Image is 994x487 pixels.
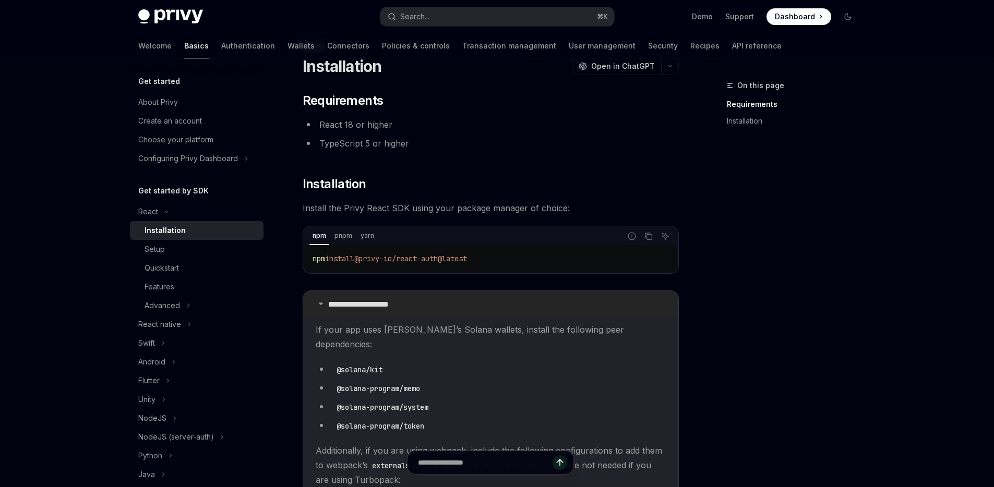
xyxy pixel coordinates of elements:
[303,57,382,76] h1: Installation
[648,33,678,58] a: Security
[316,322,666,351] span: If your app uses [PERSON_NAME]’s Solana wallets, install the following peer dependencies:
[767,8,831,25] a: Dashboard
[727,113,865,129] a: Installation
[138,115,202,127] div: Create an account
[737,79,784,92] span: On this page
[332,364,387,375] code: @solana/kit
[597,13,608,21] span: ⌘ K
[130,221,264,240] a: Installation
[462,33,556,58] a: Transaction management
[331,229,355,242] div: pnpm
[303,136,679,151] li: TypeScript 5 or higher
[130,371,264,390] button: Toggle Flutter section
[553,455,567,470] button: Send message
[130,202,264,221] button: Toggle React section
[642,229,655,243] button: Copy the contents from the code block
[138,133,213,146] div: Choose your platform
[382,33,450,58] a: Policies & controls
[591,61,655,71] span: Open in ChatGPT
[130,93,264,112] a: About Privy
[138,96,178,108] div: About Privy
[138,9,203,24] img: dark logo
[138,468,155,481] div: Java
[130,409,264,428] button: Toggle NodeJS section
[658,229,672,243] button: Ask AI
[138,33,172,58] a: Welcome
[303,176,366,192] span: Installation
[138,393,155,406] div: Unity
[130,428,264,446] button: Toggle NodeJS (server-auth) section
[727,96,865,113] a: Requirements
[332,420,428,432] code: @solana-program/token
[775,11,815,22] span: Dashboard
[303,201,679,215] span: Install the Privy React SDK using your package manager of choice:
[130,240,264,259] a: Setup
[145,243,165,255] div: Setup
[316,443,666,487] span: Additionally, if you are using webpack, include the following configurations to add them to webpa...
[221,33,275,58] a: Authentication
[327,33,369,58] a: Connectors
[130,149,264,168] button: Toggle Configuring Privy Dashboard section
[130,112,264,130] a: Create an account
[840,8,856,25] button: Toggle dark mode
[569,33,636,58] a: User management
[184,33,209,58] a: Basics
[380,7,614,26] button: Open search
[145,224,186,237] div: Installation
[138,412,166,424] div: NodeJS
[400,10,429,23] div: Search...
[288,33,315,58] a: Wallets
[692,11,713,22] a: Demo
[625,229,639,243] button: Report incorrect code
[138,152,238,165] div: Configuring Privy Dashboard
[130,334,264,352] button: Toggle Swift section
[138,356,165,368] div: Android
[145,262,179,274] div: Quickstart
[325,254,354,263] span: install
[138,431,214,443] div: NodeJS (server-auth)
[690,33,720,58] a: Recipes
[138,75,180,88] h5: Get started
[130,130,264,149] a: Choose your platform
[130,446,264,465] button: Toggle Python section
[130,296,264,315] button: Toggle Advanced section
[130,315,264,334] button: Toggle React native section
[138,318,181,331] div: React native
[313,254,325,263] span: npm
[732,33,782,58] a: API reference
[332,383,424,394] code: @solana-program/memo
[138,337,155,349] div: Swift
[309,229,329,242] div: npm
[332,401,433,413] code: @solana-program/system
[145,299,180,312] div: Advanced
[418,451,553,474] input: Ask a question...
[725,11,754,22] a: Support
[130,352,264,371] button: Toggle Android section
[138,185,209,197] h5: Get started by SDK
[138,205,158,218] div: React
[354,254,467,263] span: @privy-io/react-auth@latest
[138,449,162,462] div: Python
[303,117,679,132] li: React 18 or higher
[357,229,377,242] div: yarn
[130,465,264,484] button: Toggle Java section
[130,259,264,277] a: Quickstart
[130,390,264,409] button: Toggle Unity section
[572,57,661,75] button: Open in ChatGPT
[145,281,174,293] div: Features
[130,277,264,296] a: Features
[303,92,384,109] span: Requirements
[138,374,160,387] div: Flutter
